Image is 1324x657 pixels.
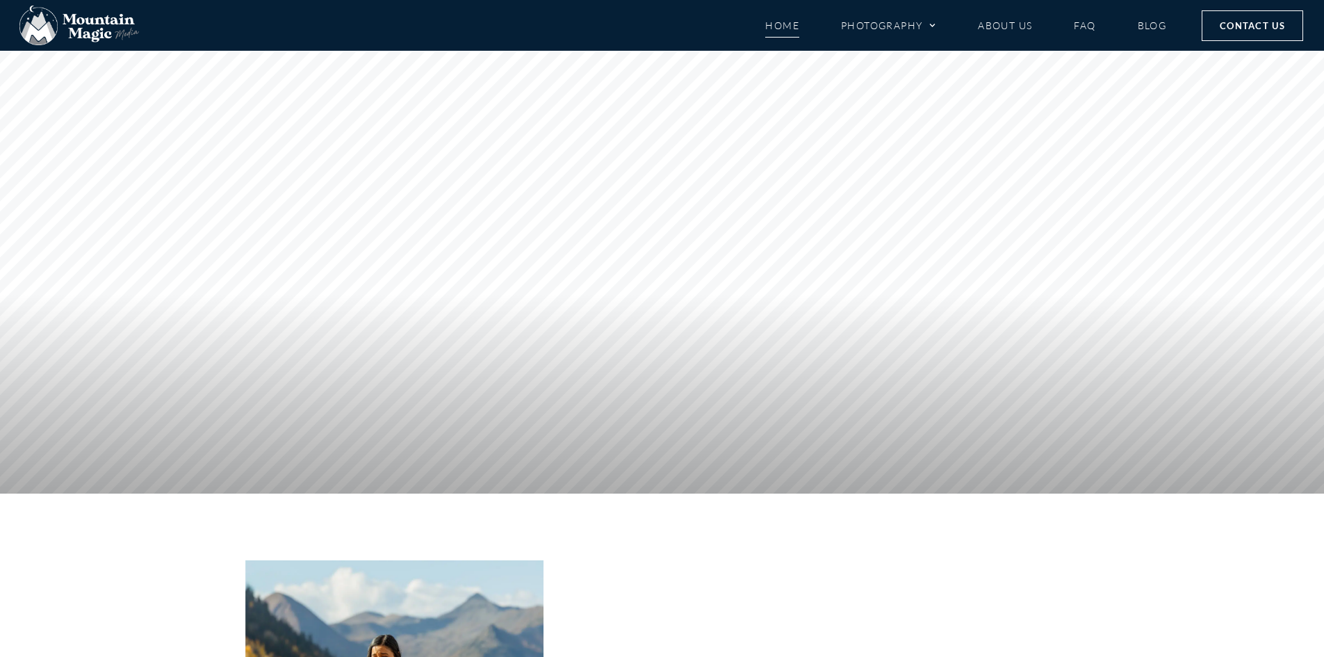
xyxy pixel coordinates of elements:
[1202,10,1303,41] a: Contact Us
[841,13,936,38] a: Photography
[19,6,139,46] img: Mountain Magic Media photography logo Crested Butte Photographer
[1138,13,1167,38] a: Blog
[765,13,1167,38] nav: Menu
[765,13,799,38] a: Home
[1220,18,1285,33] span: Contact Us
[978,13,1032,38] a: About Us
[1074,13,1095,38] a: FAQ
